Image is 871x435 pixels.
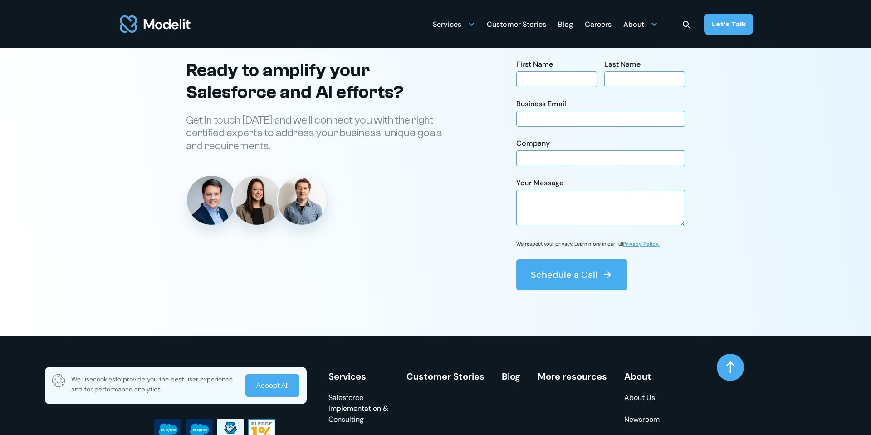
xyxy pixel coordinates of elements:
img: arrow right [602,269,613,280]
a: Careers [585,15,612,33]
div: Your Message [516,178,685,188]
img: Diego Febles [278,176,327,225]
div: Last Name [604,59,685,69]
div: Business Email [516,99,685,109]
div: Blog [558,16,573,34]
div: About [623,15,658,33]
a: Accept All [245,374,299,397]
span: cookies [93,375,115,383]
img: Danny Tang [187,176,236,225]
div: Company [516,138,685,148]
a: Customer Stories [406,371,484,382]
a: Blog [558,15,573,33]
img: modelit logo [118,10,192,38]
a: Let’s Talk [704,14,753,35]
p: Get in touch [DATE] and we’ll connect you with the right certified experts to address your busine... [186,114,454,153]
img: arrow up [726,361,734,374]
a: Customer Stories [487,15,546,33]
a: home [118,10,192,38]
a: Privacy Policy. [623,241,660,247]
a: More resources [538,371,607,382]
div: First Name [516,59,597,69]
a: About Us [624,392,664,403]
div: Services [433,15,475,33]
div: Schedule a Call [531,268,597,281]
a: Salesforce Implementation & Consulting [328,392,389,425]
a: Blog [502,371,520,382]
p: We respect your privacy. Learn more in our full [516,241,660,247]
img: Angelica Buffa [232,176,281,225]
p: We use to provide you the best user experience and for performance analytics. [71,374,239,394]
h2: Ready to amplify your Salesforce and AI efforts? [186,59,454,103]
div: Customer Stories [487,16,546,34]
a: Newsroom [624,414,664,425]
button: Schedule a Call [516,259,627,290]
div: About [624,371,664,381]
div: Let’s Talk [711,19,746,29]
div: Careers [585,16,612,34]
div: Services [433,16,461,34]
div: Services [328,371,389,381]
div: About [623,16,644,34]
